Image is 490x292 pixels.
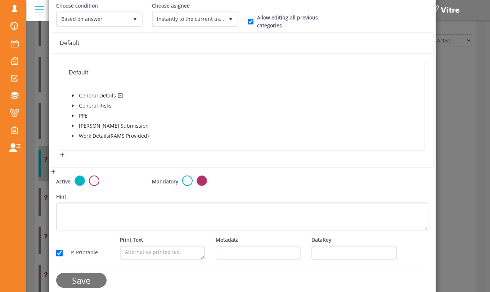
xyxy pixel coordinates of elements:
span: check-square [118,93,123,98]
span: PPE [77,111,89,120]
label: Print Text [120,236,143,244]
div: Default [69,68,416,77]
span: caret-down [71,104,75,108]
label: Choose condition [56,2,98,10]
label: Metadata [216,236,239,244]
span: caret-down [71,124,75,128]
label: Is Printable [63,248,98,256]
span: PPE [79,112,87,119]
span: Based on answer [57,13,129,26]
label: Mandatory [152,178,178,186]
label: Choose asignee [152,2,190,10]
span: caret-down [71,94,75,97]
span: caret-down [71,134,75,138]
span: select [129,13,141,26]
span: instantly to the current user [153,13,224,26]
span: General Risks [77,101,113,110]
span: General Risks [79,102,112,109]
span: plus [60,152,65,157]
label: DataKey [311,236,331,244]
span: caret-down [71,114,75,118]
label: Hint [56,193,66,201]
span: Work Details(RAMS Provided) [77,132,150,140]
label: Allow editing all previous categories [257,14,333,29]
span: Foreman Submission [77,122,150,130]
span: General Details [79,92,125,99]
span: Work Details(RAMS Provided) [79,132,149,139]
span: plus [51,169,56,174]
span: select [224,13,237,26]
div: Default [60,38,425,47]
label: Active [56,178,71,186]
span: [PERSON_NAME] Submission [79,122,149,129]
input: Save [56,273,107,288]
